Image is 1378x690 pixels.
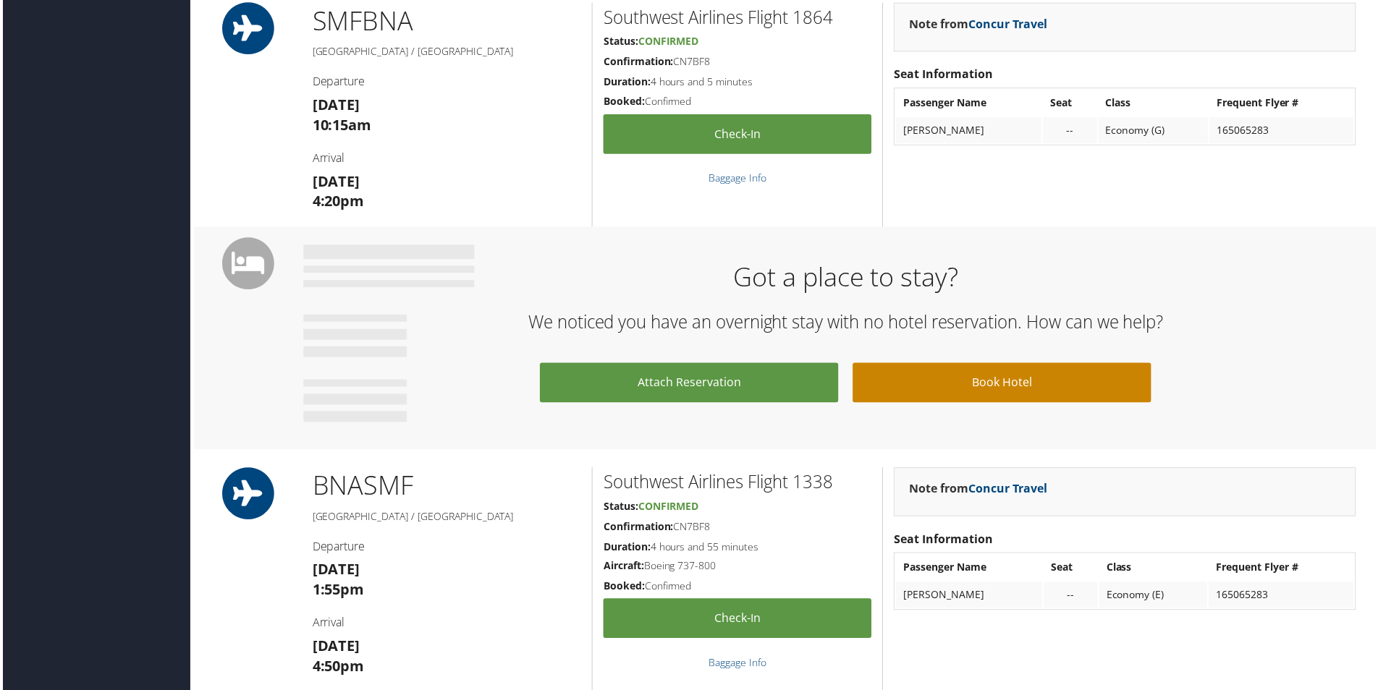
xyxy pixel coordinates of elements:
[897,90,1043,116] th: Passenger Name
[310,540,580,556] h4: Departure
[310,45,580,59] h5: [GEOGRAPHIC_DATA] / [GEOGRAPHIC_DATA]
[1212,90,1356,116] th: Frequent Flyer #
[1044,90,1099,116] th: Seat
[1045,557,1099,583] th: Seat
[310,582,363,602] strong: 1:55pm
[310,116,370,135] strong: 10:15am
[895,67,994,82] strong: Seat Information
[603,75,872,90] h5: 4 hours and 5 minutes
[603,521,673,535] strong: Confirmation:
[709,171,766,185] a: Baggage Info
[603,582,872,596] h5: Confirmed
[603,561,643,575] strong: Aircraft:
[1211,557,1356,583] th: Frequent Flyer #
[1101,557,1209,583] th: Class
[969,482,1049,498] a: Concur Travel
[638,35,698,48] span: Confirmed
[895,533,994,549] strong: Seat Information
[310,617,580,633] h4: Arrival
[539,365,839,404] a: Attach Reservation
[603,75,650,89] strong: Duration:
[1100,90,1210,116] th: Class
[310,74,580,90] h4: Departure
[310,3,580,39] h1: SMF BNA
[603,601,872,641] a: Check-in
[603,55,673,69] strong: Confirmation:
[310,192,363,212] strong: 4:20pm
[1211,584,1356,610] td: 165065283
[310,511,580,526] h5: [GEOGRAPHIC_DATA] / [GEOGRAPHIC_DATA]
[897,584,1044,610] td: [PERSON_NAME]
[603,542,650,555] strong: Duration:
[603,5,872,30] h2: Southwest Airlines Flight 1864
[1052,591,1092,604] div: --
[897,557,1044,583] th: Passenger Name
[603,561,872,576] h5: Boeing 737-800
[603,55,872,69] h5: CN7BF8
[603,95,872,109] h5: Confirmed
[603,542,872,556] h5: 4 hours and 55 minutes
[1101,584,1209,610] td: Economy (E)
[603,115,872,155] a: Check-in
[910,482,1049,498] strong: Note from
[603,582,644,595] strong: Booked:
[1212,118,1356,144] td: 165065283
[1100,118,1210,144] td: Economy (G)
[310,562,358,582] strong: [DATE]
[603,35,638,48] strong: Status:
[310,150,580,166] h4: Arrival
[310,659,363,678] strong: 4:50pm
[638,501,698,515] span: Confirmed
[853,365,1153,404] a: Book Hotel
[310,639,358,658] strong: [DATE]
[910,16,1049,32] strong: Note from
[603,472,872,496] h2: Southwest Airlines Flight 1338
[1052,124,1091,137] div: --
[603,501,638,515] strong: Status:
[310,469,580,506] h1: BNA SMF
[310,95,358,115] strong: [DATE]
[310,172,358,192] strong: [DATE]
[603,95,644,108] strong: Booked:
[709,658,766,672] a: Baggage Info
[897,118,1043,144] td: [PERSON_NAME]
[969,16,1049,32] a: Concur Travel
[603,521,872,536] h5: CN7BF8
